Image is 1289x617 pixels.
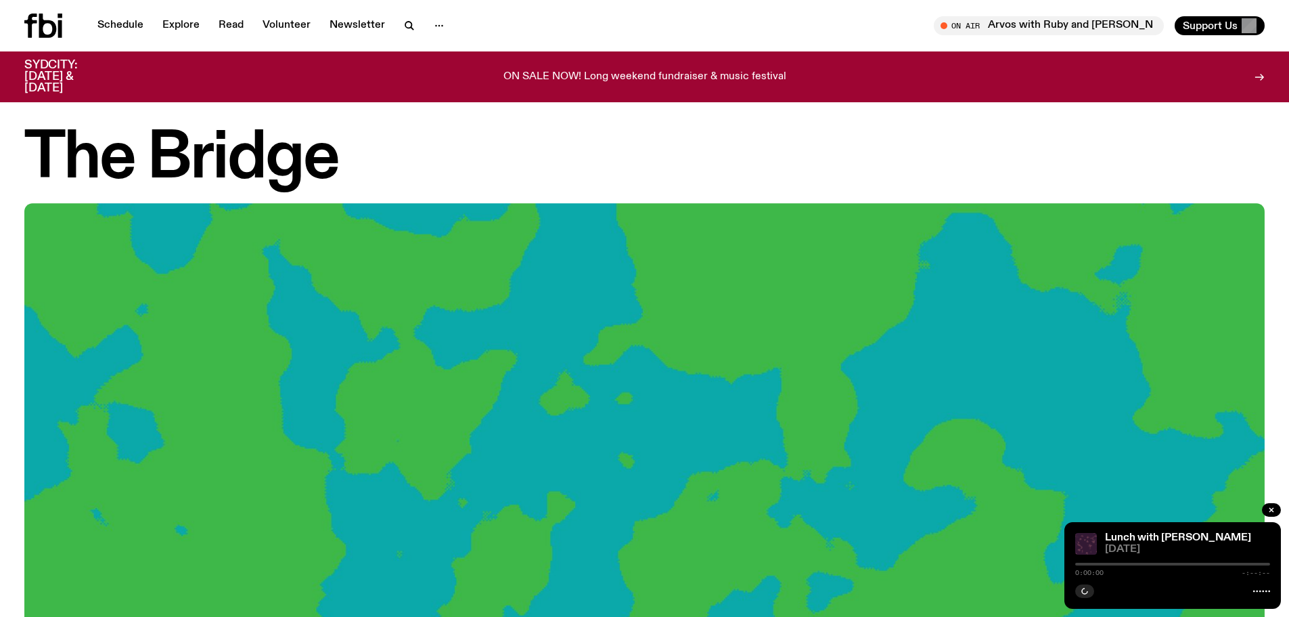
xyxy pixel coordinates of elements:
span: [DATE] [1105,545,1270,555]
a: Read [210,16,252,35]
p: ON SALE NOW! Long weekend fundraiser & music festival [503,71,786,83]
button: On AirArvos with Ruby and [PERSON_NAME] [934,16,1164,35]
span: 0:00:00 [1075,570,1104,576]
a: Schedule [89,16,152,35]
span: -:--:-- [1242,570,1270,576]
a: Volunteer [254,16,319,35]
a: Lunch with [PERSON_NAME] [1105,532,1251,543]
a: Explore [154,16,208,35]
span: Support Us [1183,20,1238,32]
h1: The Bridge [24,129,1265,190]
button: Support Us [1175,16,1265,35]
h3: SYDCITY: [DATE] & [DATE] [24,60,111,94]
a: Newsletter [321,16,393,35]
